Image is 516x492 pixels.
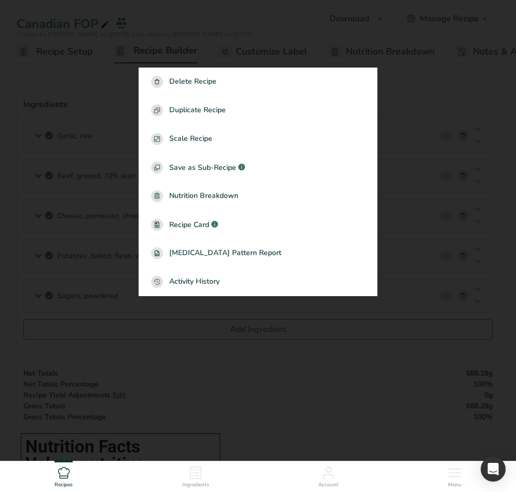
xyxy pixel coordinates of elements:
[169,104,226,116] span: Duplicate Recipe
[139,153,377,182] button: Save as Sub-Recipe
[182,481,209,489] span: Ingredients
[139,68,377,96] button: Delete Recipe
[481,457,506,482] div: Open Intercom Messenger
[169,162,236,173] span: Save as Sub-Recipe
[182,461,209,489] a: Ingredients
[169,219,209,230] span: Recipe Card
[55,481,73,489] span: Recipes
[169,133,212,145] span: Scale Recipe
[139,125,377,153] button: Scale Recipe
[139,210,377,239] a: Recipe Card
[139,182,377,210] a: Nutrition Breakdown
[139,239,377,268] a: [MEDICAL_DATA] Pattern Report
[169,276,220,288] span: Activity History
[139,268,377,296] button: Activity History
[318,461,338,489] a: Account
[55,461,73,489] a: Recipes
[169,76,216,88] span: Delete Recipe
[139,96,377,125] button: Duplicate Recipe
[169,190,238,202] span: Nutrition Breakdown
[169,247,281,259] span: [MEDICAL_DATA] Pattern Report
[448,481,461,489] span: Menu
[318,481,338,489] span: Account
